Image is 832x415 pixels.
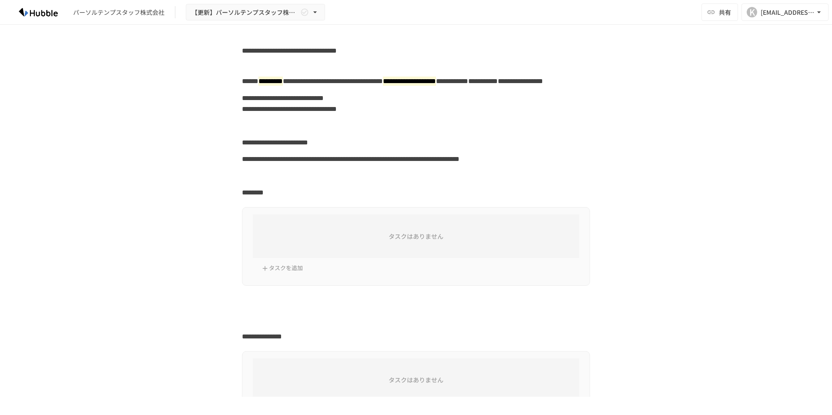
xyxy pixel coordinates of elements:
[191,7,299,18] span: 【更新】パーソルテンプスタッフ株式会社様_Hubble操作説明資料
[747,7,757,17] div: K
[253,375,579,385] h6: タスクはありません
[73,8,164,17] div: パーソルテンプスタッフ株式会社
[761,7,815,18] div: [EMAIL_ADDRESS][DOMAIN_NAME]
[701,3,738,21] button: 共有
[260,261,305,275] button: タスクを追加
[253,231,579,241] h6: タスクはありません
[719,7,731,17] span: 共有
[10,5,66,19] img: HzDRNkGCf7KYO4GfwKnzITak6oVsp5RHeZBEM1dQFiQ
[741,3,829,21] button: K[EMAIL_ADDRESS][DOMAIN_NAME]
[186,4,325,21] button: 【更新】パーソルテンプスタッフ株式会社様_Hubble操作説明資料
